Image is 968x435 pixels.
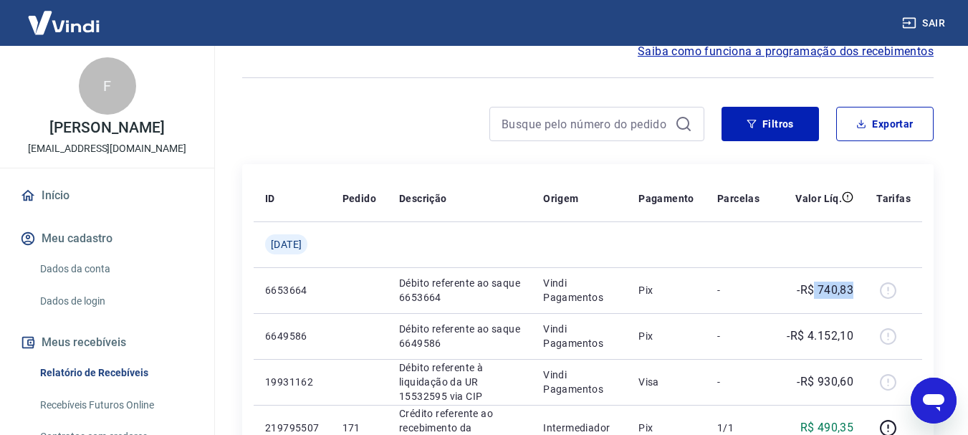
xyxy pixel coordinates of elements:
p: Valor Líq. [795,191,842,206]
p: Pix [638,421,694,435]
p: Parcelas [717,191,759,206]
a: Início [17,180,197,211]
p: 19931162 [265,375,320,389]
p: Débito referente ao saque 6649586 [399,322,520,350]
iframe: Botão para abrir a janela de mensagens [911,378,957,424]
div: F [79,57,136,115]
p: 6649586 [265,329,320,343]
button: Meus recebíveis [17,327,197,358]
a: Dados da conta [34,254,197,284]
p: Descrição [399,191,447,206]
p: - [717,375,759,389]
p: Intermediador [543,421,615,435]
p: -R$ 4.152,10 [787,328,853,345]
p: [PERSON_NAME] [49,120,164,135]
button: Filtros [722,107,819,141]
p: ID [265,191,275,206]
img: Vindi [17,1,110,44]
p: 171 [342,421,376,435]
p: Pagamento [638,191,694,206]
p: -R$ 740,83 [797,282,853,299]
p: - [717,329,759,343]
p: [EMAIL_ADDRESS][DOMAIN_NAME] [28,141,186,156]
p: Pix [638,283,694,297]
button: Sair [899,10,951,37]
p: 219795507 [265,421,320,435]
p: - [717,283,759,297]
p: Visa [638,375,694,389]
p: Vindi Pagamentos [543,322,615,350]
p: -R$ 930,60 [797,373,853,391]
p: 1/1 [717,421,759,435]
p: Pix [638,329,694,343]
p: Tarifas [876,191,911,206]
p: Débito referente à liquidação da UR 15532595 via CIP [399,360,520,403]
p: Vindi Pagamentos [543,368,615,396]
p: 6653664 [265,283,320,297]
a: Dados de login [34,287,197,316]
a: Saiba como funciona a programação dos recebimentos [638,43,934,60]
p: Pedido [342,191,376,206]
button: Exportar [836,107,934,141]
a: Relatório de Recebíveis [34,358,197,388]
button: Meu cadastro [17,223,197,254]
p: Vindi Pagamentos [543,276,615,305]
input: Busque pelo número do pedido [502,113,669,135]
span: [DATE] [271,237,302,252]
p: Débito referente ao saque 6653664 [399,276,520,305]
p: Origem [543,191,578,206]
a: Recebíveis Futuros Online [34,391,197,420]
